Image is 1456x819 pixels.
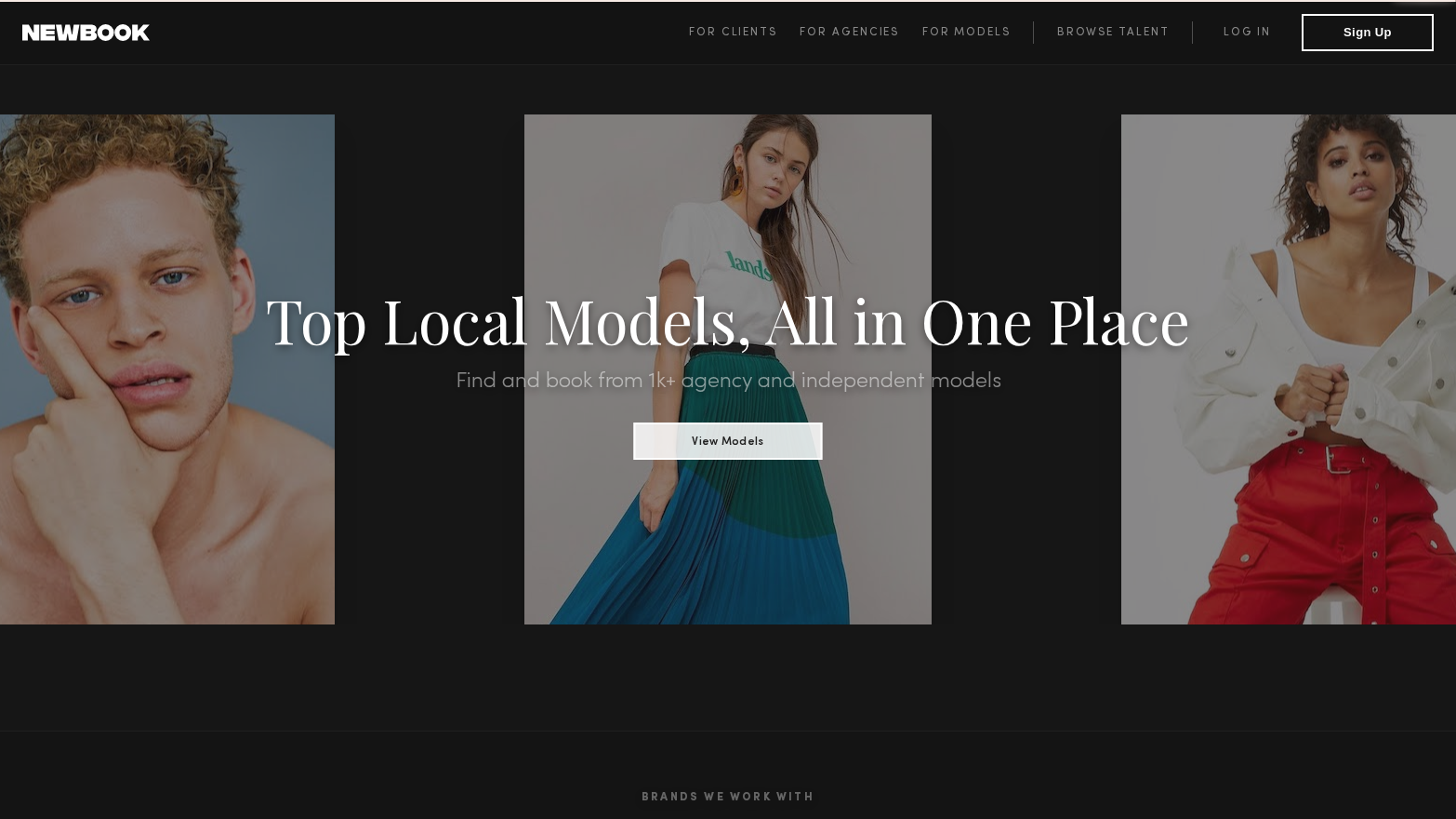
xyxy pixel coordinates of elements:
[689,21,800,44] a: For Clients
[634,423,823,460] button: View Models
[922,27,1011,38] span: For Models
[1192,21,1302,44] a: Log in
[109,370,1346,393] h2: Find and book from 1k+ agency and independent models
[689,27,777,38] span: For Clients
[1302,14,1434,51] button: Sign Up
[922,21,1034,44] a: For Models
[109,290,1346,348] h1: Top Local Models, All in One Place
[634,429,823,450] a: View Models
[1033,21,1192,44] a: Browse Talent
[800,21,921,44] a: For Agencies
[800,27,899,38] span: For Agencies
